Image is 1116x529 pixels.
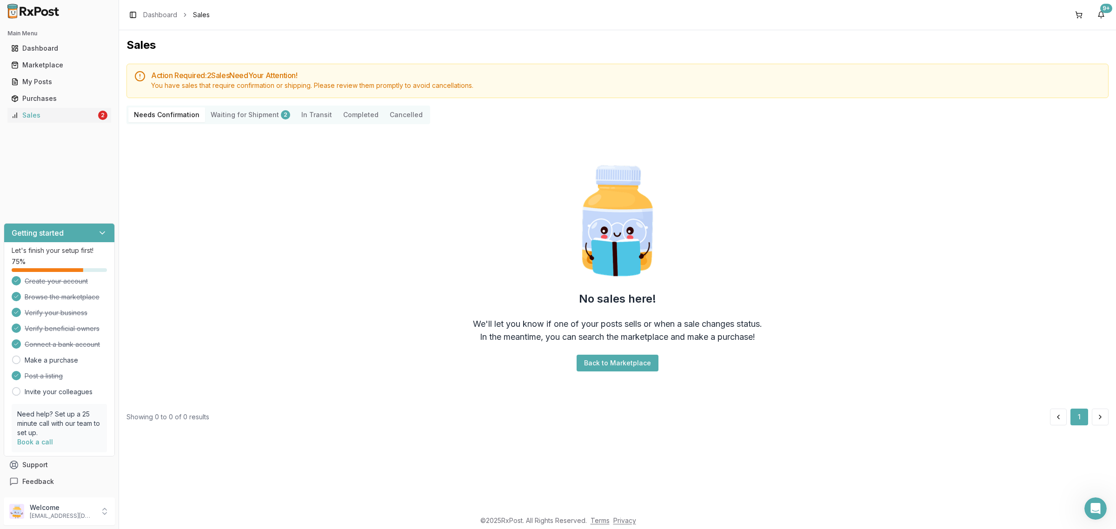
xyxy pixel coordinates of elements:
[143,10,177,20] a: Dashboard
[7,132,179,163] div: Daniel says…
[15,226,53,236] div: good to go!
[7,25,179,62] div: Manuel says…
[4,4,63,19] img: RxPost Logo
[4,41,115,56] button: Dashboard
[384,107,428,122] button: Cancelled
[7,62,179,90] div: Daniel says…
[4,58,115,73] button: Marketplace
[25,356,78,365] a: Make a purchase
[7,270,179,298] div: Daniel says…
[118,102,179,132] div: Invoice25f7ad1be69f
[7,221,60,241] div: good to go!
[30,503,94,512] p: Welcome
[4,74,115,89] button: My Posts
[25,387,93,397] a: Invite your colleagues
[25,371,63,381] span: Post a listing
[338,107,384,122] button: Completed
[143,10,210,20] nav: breadcrumb
[25,277,88,286] span: Create your account
[151,72,1101,79] h5: Action Required: 2 Sale s Need Your Attention!
[98,111,107,120] div: 2
[15,31,145,49] div: I had a feeling they would take the mounjaro for that price
[146,168,171,178] div: for all 4
[11,60,107,70] div: Marketplace
[163,4,180,20] div: Close
[45,12,112,21] p: Active in the last 15m
[12,257,26,266] span: 75 %
[27,5,41,20] img: Profile image for Manuel
[15,248,119,257] div: Do you have Mounjaro 12.5mg?
[480,331,755,344] div: In the meantime, you can search the marketplace and make a purchase!
[159,301,174,316] button: Send a message…
[1070,409,1088,425] button: 1
[25,292,100,302] span: Browse the marketplace
[6,4,24,21] button: go back
[41,138,171,156] div: [MEDICAL_DATA] 1 mg lot par1234 exp 10/27
[281,110,290,119] div: 2
[139,163,179,183] div: for all 4
[9,504,24,519] img: User avatar
[7,242,126,263] div: Do you have Mounjaro 12.5mg?
[22,477,54,486] span: Feedback
[11,111,96,120] div: Sales
[12,227,64,238] h3: Getting started
[11,94,107,103] div: Purchases
[1084,497,1107,520] iframe: Intercom live chat
[132,62,179,82] div: yes me to
[4,473,115,490] button: Feedback
[613,516,636,524] a: Privacy
[8,285,178,301] textarea: Message…
[193,10,210,20] span: Sales
[12,246,107,255] p: Let's finish your setup first!
[1100,4,1112,13] div: 9+
[7,90,111,107] a: Purchases
[162,275,171,284] div: No
[146,4,163,21] button: Home
[30,512,94,520] p: [EMAIL_ADDRESS][DOMAIN_NAME]
[128,107,205,122] button: Needs Confirmation
[11,77,107,86] div: My Posts
[7,73,111,90] a: My Posts
[7,30,111,37] h2: Main Menu
[33,184,179,213] div: [MEDICAL_DATA] 2mg rar0079 exp 10/27 for all 4
[558,161,677,280] img: Smart Pill Bottle
[126,412,209,422] div: Showing 0 to 0 of 0 results
[33,132,179,162] div: [MEDICAL_DATA] 1 mg lot par1234 exp 10/27
[4,456,115,473] button: Support
[41,190,171,208] div: [MEDICAL_DATA] 2mg rar0079 exp 10/27 for all 4
[7,40,111,57] a: Dashboard
[7,221,179,242] div: Manuel says…
[7,242,179,270] div: Manuel says…
[25,308,87,317] span: Verify your business
[7,107,111,124] a: Sales2
[7,57,111,73] a: Marketplace
[4,91,115,106] button: Purchases
[7,184,179,221] div: Daniel says…
[205,107,296,122] button: Waiting for Shipment
[126,108,171,126] div: Invoice 25f7ad1be69f
[45,5,106,12] h1: [PERSON_NAME]
[7,90,179,102] div: [DATE]
[7,163,179,184] div: Daniel says…
[139,67,171,77] div: yes me to
[11,44,107,53] div: Dashboard
[17,410,101,437] p: Need help? Set up a 25 minute call with our team to set up.
[579,291,656,306] h2: No sales here!
[25,340,100,349] span: Connect a bank account
[155,270,179,290] div: No
[151,81,1101,90] div: You have sales that require confirmation or shipping. Please review them promptly to avoid cancel...
[591,516,610,524] a: Terms
[17,438,53,446] a: Book a call
[577,355,658,371] button: Back to Marketplace
[126,38,1109,53] h1: Sales
[4,108,115,123] button: Sales2
[7,25,153,54] div: I had a feeling they would take the mounjaro for that price
[1094,7,1109,22] button: 9+
[7,102,179,132] div: Daniel says…
[14,304,22,312] button: Emoji picker
[296,107,338,122] button: In Transit
[25,324,100,333] span: Verify beneficial owners
[473,317,762,331] div: We'll let you know if one of your posts sells or when a sale changes status.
